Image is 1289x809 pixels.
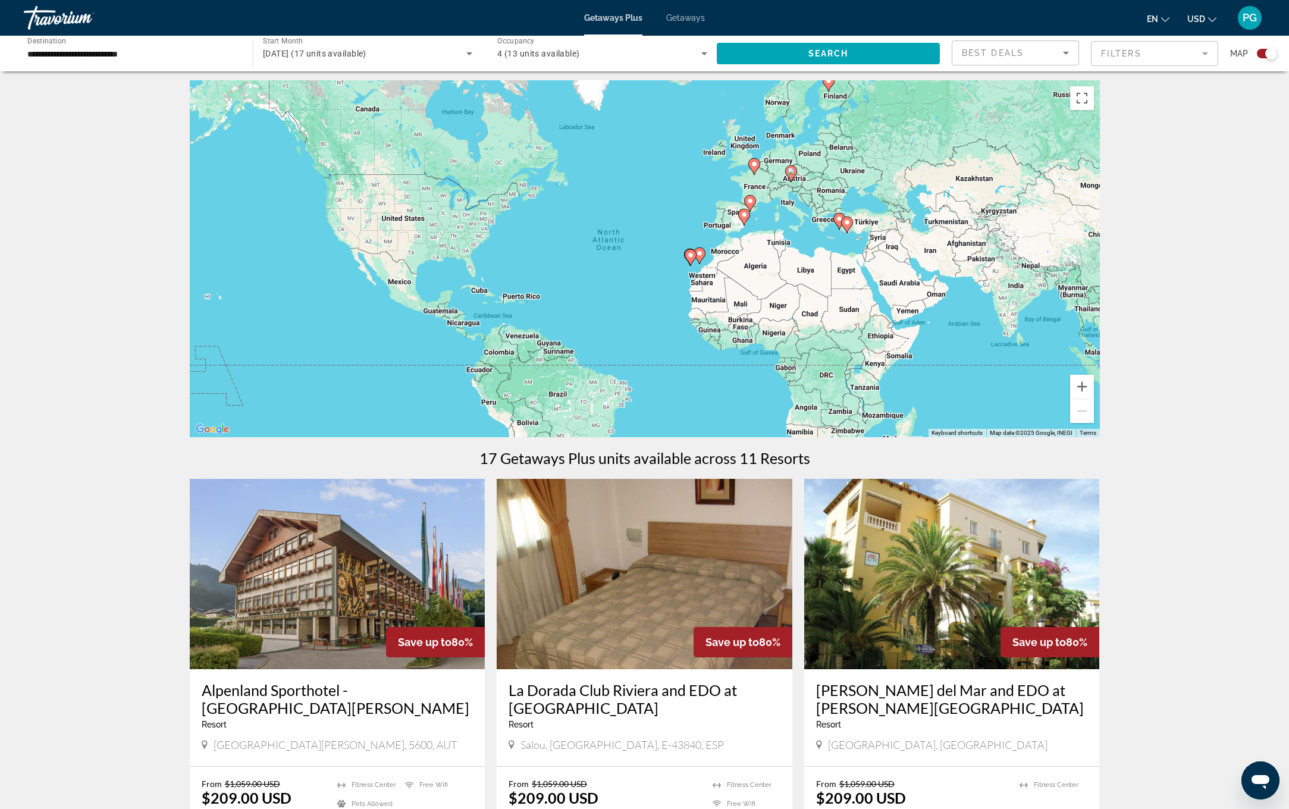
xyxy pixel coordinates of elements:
[202,681,473,717] a: Alpenland Sporthotel - [GEOGRAPHIC_DATA][PERSON_NAME]
[1243,12,1257,24] span: PG
[386,627,485,657] div: 80%
[263,49,366,58] span: [DATE] (17 units available)
[24,2,143,33] a: Travorium
[202,720,227,729] span: Resort
[816,779,836,789] span: From
[1187,10,1216,27] button: Change currency
[816,789,906,807] p: $209.00 USD
[1080,429,1096,436] a: Terms (opens in new tab)
[497,479,792,669] img: ii_pav4.jpg
[584,13,642,23] a: Getaways Plus
[1012,636,1066,648] span: Save up to
[1070,375,1094,399] button: Zoom in
[190,479,485,669] img: ii_alr1.jpg
[352,781,396,789] span: Fitness Center
[839,779,895,789] span: $1,059.00 USD
[352,800,393,808] span: Pets Allowed
[419,781,448,789] span: Free Wifi
[705,636,759,648] span: Save up to
[694,627,792,657] div: 80%
[1070,399,1094,423] button: Zoom out
[1147,10,1169,27] button: Change language
[263,37,303,45] span: Start Month
[962,46,1069,60] mat-select: Sort by
[1070,86,1094,110] button: Toggle fullscreen view
[202,789,291,807] p: $209.00 USD
[804,479,1100,669] img: ii_adm1.jpg
[27,36,66,45] span: Destination
[225,779,280,789] span: $1,059.00 USD
[1187,14,1205,24] span: USD
[214,738,457,751] span: [GEOGRAPHIC_DATA][PERSON_NAME], 5600, AUT
[193,422,232,437] img: Google
[816,681,1088,717] a: [PERSON_NAME] del Mar and EDO at [PERSON_NAME][GEOGRAPHIC_DATA]
[932,429,983,437] button: Keyboard shortcuts
[520,738,724,751] span: Salou, [GEOGRAPHIC_DATA], E-43840, ESP
[727,781,771,789] span: Fitness Center
[962,48,1024,58] span: Best Deals
[1234,5,1265,30] button: User Menu
[202,779,222,789] span: From
[727,800,755,808] span: Free Wifi
[509,789,598,807] p: $209.00 USD
[717,43,940,64] button: Search
[532,779,587,789] span: $1,059.00 USD
[497,37,535,45] span: Occupancy
[509,779,529,789] span: From
[509,720,534,729] span: Resort
[990,429,1072,436] span: Map data ©2025 Google, INEGI
[1001,627,1099,657] div: 80%
[1241,761,1279,799] iframe: Button to launch messaging window
[828,738,1047,751] span: [GEOGRAPHIC_DATA], [GEOGRAPHIC_DATA]
[1147,14,1158,24] span: en
[808,49,849,58] span: Search
[1034,781,1078,789] span: Fitness Center
[479,449,810,467] h1: 17 Getaways Plus units available across 11 Resorts
[398,636,451,648] span: Save up to
[497,49,580,58] span: 4 (13 units available)
[193,422,232,437] a: Open this area in Google Maps (opens a new window)
[509,681,780,717] a: La Dorada Club Riviera and EDO at [GEOGRAPHIC_DATA]
[666,13,705,23] a: Getaways
[1230,45,1248,62] span: Map
[816,720,841,729] span: Resort
[1091,40,1218,67] button: Filter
